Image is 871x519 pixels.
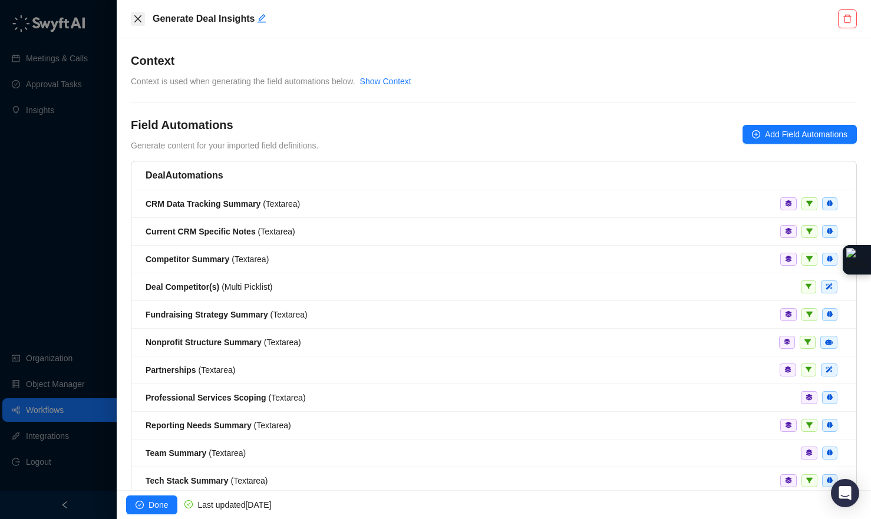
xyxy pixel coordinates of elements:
button: Close [131,12,145,26]
strong: Fundraising Strategy Summary [146,310,268,319]
strong: Deal Competitor(s) [146,282,219,292]
a: Show Context [360,77,411,86]
span: ( Textarea ) [146,421,291,430]
strong: Current CRM Specific Notes [146,227,256,236]
span: ( Textarea ) [146,199,300,209]
span: ( Textarea ) [146,254,269,264]
strong: CRM Data Tracking Summary [146,199,260,209]
h4: Field Automations [131,117,318,133]
span: Done [149,498,168,511]
span: ( Textarea ) [146,338,301,347]
span: ( Textarea ) [146,476,268,485]
strong: Tech Stack Summary [146,476,229,485]
h5: Generate Deal Insights [153,12,835,26]
button: Done [126,495,177,514]
strong: Team Summary [146,448,206,458]
h4: Context [131,52,857,69]
span: ( Textarea ) [146,448,246,458]
strong: Professional Services Scoping [146,393,266,402]
span: Context is used when generating the field automations below. [131,77,355,86]
strong: Reporting Needs Summary [146,421,252,430]
div: Open Intercom Messenger [831,479,859,507]
span: Last updated [DATE] [197,500,271,510]
span: Generate content for your imported field definitions. [131,141,318,150]
span: delete [843,14,852,24]
strong: Nonprofit Structure Summary [146,338,262,347]
span: Add Field Automations [765,128,847,141]
span: edit [257,14,266,23]
span: ( Textarea ) [146,365,236,375]
button: Add Field Automations [743,125,857,144]
button: Edit [257,12,266,26]
img: Extension Icon [846,248,867,272]
span: check-circle [184,500,193,508]
span: check-circle [136,501,144,509]
span: ( Textarea ) [146,393,306,402]
span: ( Textarea ) [146,310,308,319]
span: close [133,14,143,24]
span: ( Multi Picklist ) [146,282,272,292]
strong: Partnerships [146,365,196,375]
span: ( Textarea ) [146,227,295,236]
h5: Deal Automations [146,168,842,183]
span: plus-circle [752,130,760,138]
strong: Competitor Summary [146,254,229,264]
